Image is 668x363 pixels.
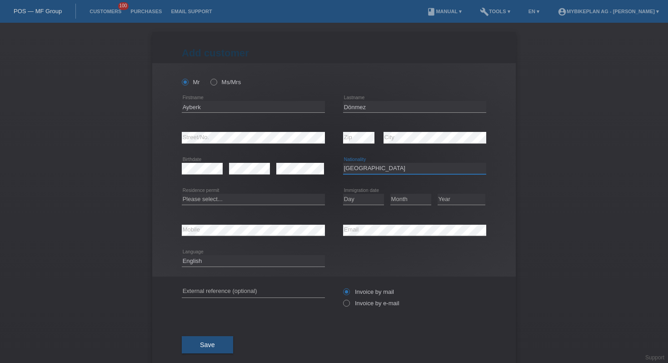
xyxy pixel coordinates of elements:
a: POS — MF Group [14,8,62,15]
input: Mr [182,79,188,85]
a: Purchases [126,9,166,14]
button: Save [182,336,233,353]
a: account_circleMybikeplan AG - [PERSON_NAME] ▾ [553,9,663,14]
a: EN ▾ [524,9,544,14]
i: build [480,7,489,16]
label: Invoice by e-mail [343,300,399,307]
i: account_circle [558,7,567,16]
a: buildTools ▾ [475,9,515,14]
i: book [427,7,436,16]
input: Ms/Mrs [210,79,216,85]
span: 100 [118,2,129,10]
input: Invoice by mail [343,288,349,300]
label: Invoice by mail [343,288,394,295]
a: Email Support [166,9,216,14]
a: Customers [85,9,126,14]
label: Mr [182,79,200,86]
h1: Add customer [182,47,486,59]
a: Support [645,354,664,361]
a: bookManual ▾ [422,9,466,14]
label: Ms/Mrs [210,79,241,86]
input: Invoice by e-mail [343,300,349,311]
span: Save [200,341,215,348]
